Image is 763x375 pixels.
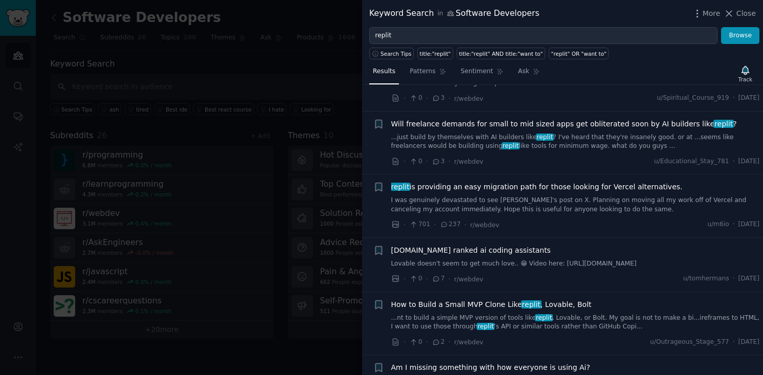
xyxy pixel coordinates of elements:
[391,182,683,192] a: replitis providing an easy migration path for those looking for Vercel alternatives.
[738,76,752,83] div: Track
[380,50,412,57] span: Search Tips
[426,156,428,167] span: ·
[514,63,544,84] a: Ask
[535,314,553,321] span: replit
[369,27,717,45] input: Try a keyword related to your business
[448,337,451,347] span: ·
[426,337,428,347] span: ·
[733,94,735,103] span: ·
[713,120,734,128] span: replit
[454,95,483,102] span: r/webdev
[733,220,735,229] span: ·
[434,219,436,230] span: ·
[432,338,444,347] span: 2
[654,157,729,166] span: u/Educational_Stay_781
[403,274,406,284] span: ·
[735,63,756,84] button: Track
[738,338,759,347] span: [DATE]
[403,156,406,167] span: ·
[551,50,607,57] div: "replit" OR "want to"
[426,93,428,104] span: ·
[432,94,444,103] span: 3
[417,48,453,59] a: title:"replit"
[440,220,461,229] span: 237
[420,50,451,57] div: title:"replit"
[391,119,737,129] span: Will freelance demands for small to mid sized apps get obliterated soon by AI builders like ?
[391,299,592,310] a: How to Build a Small MVP Clone Likereplit, Lovable, Bolt
[518,67,529,76] span: Ask
[650,338,729,347] span: u/Outrageous_Stage_577
[457,48,545,59] a: title:"replit" AND title:"want to"
[738,274,759,283] span: [DATE]
[502,142,520,149] span: replit
[391,299,592,310] span: How to Build a Small MVP Clone Like , Lovable, Bolt
[549,48,609,59] a: "replit" OR "want to"
[369,63,399,84] a: Results
[721,27,759,45] button: Browse
[692,8,721,19] button: More
[406,63,450,84] a: Patterns
[477,323,495,330] span: replit
[409,157,422,166] span: 0
[391,362,590,373] a: Am I missing something with how everyone is using Ai?
[724,8,756,19] button: Close
[736,8,756,19] span: Close
[403,219,406,230] span: ·
[448,93,451,104] span: ·
[738,94,759,103] span: [DATE]
[733,157,735,166] span: ·
[409,94,422,103] span: 0
[409,274,422,283] span: 0
[437,9,443,18] span: in
[683,274,729,283] span: u/tomhermans
[454,158,483,165] span: r/webdev
[432,157,444,166] span: 3
[391,182,683,192] span: is providing an easy migration path for those looking for Vercel alternatives.
[432,274,444,283] span: 7
[738,220,759,229] span: [DATE]
[454,339,483,346] span: r/webdev
[536,134,554,141] span: replit
[403,93,406,104] span: ·
[448,274,451,284] span: ·
[391,119,737,129] a: Will freelance demands for small to mid sized apps get obliterated soon by AI builders likereplit?
[707,220,729,229] span: u/m6io
[521,300,542,308] span: replit
[391,245,551,256] a: [DOMAIN_NAME] ranked ai coding assistants
[391,314,760,332] a: ...nt to build a simple MVP version of tools likereplit, Lovable, or Bolt. My goal is not to make...
[464,219,466,230] span: ·
[733,338,735,347] span: ·
[457,63,507,84] a: Sentiment
[454,276,483,283] span: r/webdev
[390,183,411,191] span: replit
[373,67,395,76] span: Results
[403,337,406,347] span: ·
[470,222,499,229] span: r/webdev
[409,338,422,347] span: 0
[426,274,428,284] span: ·
[461,67,493,76] span: Sentiment
[391,196,760,214] a: I was genuinely devastated to see [PERSON_NAME]'s post on X. Planning on moving all my work off o...
[448,156,451,167] span: ·
[391,133,760,151] a: ...just build by themselves with AI builders likereplit? I've heard that they're insanely good. o...
[733,274,735,283] span: ·
[459,50,543,57] div: title:"replit" AND title:"want to"
[703,8,721,19] span: More
[391,259,760,269] a: Lovable doesn't seem to get much love.. 😁 Video here: [URL][DOMAIN_NAME]
[410,67,435,76] span: Patterns
[657,94,729,103] span: u/Spiritual_Course_919
[369,48,414,59] button: Search Tips
[369,7,540,20] div: Keyword Search Software Developers
[409,220,430,229] span: 701
[738,157,759,166] span: [DATE]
